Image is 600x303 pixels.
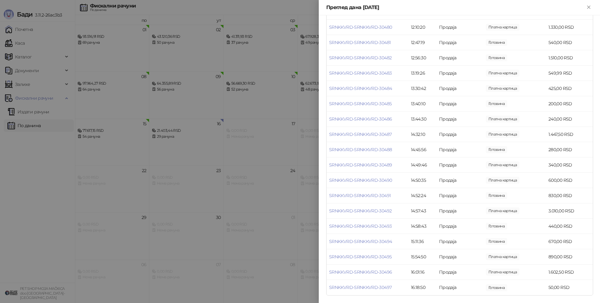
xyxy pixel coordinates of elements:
[546,203,593,219] td: 3.010,00 RSD
[437,81,483,96] td: Продаја
[546,157,593,173] td: 340,00 RSD
[329,177,392,183] a: SRNKKVRD-SRNKKVRD-30490
[329,269,392,275] a: SRNKKVRD-SRNKKVRD-30496
[546,280,593,295] td: 50,00 RSD
[408,280,437,295] td: 16:18:50
[329,24,392,30] a: SRNKKVRD-SRNKKVRD-30480
[486,54,507,61] span: 1.510,00
[546,234,593,249] td: 670,00 RSD
[408,173,437,188] td: 14:50:35
[408,219,437,234] td: 14:58:43
[546,188,593,203] td: 830,00 RSD
[546,50,593,66] td: 1.510,00 RSD
[546,265,593,280] td: 1.602,50 RSD
[408,66,437,81] td: 13:19:26
[437,66,483,81] td: Продаја
[486,192,507,199] span: 1.000,00
[546,127,593,142] td: 1.447,50 RSD
[546,96,593,112] td: 200,00 RSD
[408,127,437,142] td: 14:32:10
[329,116,392,122] a: SRNKKVRD-SRNKKVRD-30486
[437,280,483,295] td: Продаја
[546,20,593,35] td: 1.330,00 RSD
[408,203,437,219] td: 14:57:43
[408,112,437,127] td: 13:44:30
[585,4,592,11] button: Close
[437,249,483,265] td: Продаја
[486,85,519,92] span: 425,00
[326,4,585,11] div: Преглед дана [DATE]
[437,50,483,66] td: Продаја
[437,96,483,112] td: Продаја
[437,188,483,203] td: Продаја
[408,234,437,249] td: 15:11:36
[329,86,392,91] a: SRNKKVRD-SRNKKVRD-30484
[437,112,483,127] td: Продаја
[437,35,483,50] td: Продаја
[486,207,519,214] span: 3.010,00
[546,142,593,157] td: 280,00 RSD
[486,253,519,260] span: 890,00
[437,203,483,219] td: Продаја
[437,173,483,188] td: Продаја
[546,35,593,50] td: 540,00 RSD
[408,96,437,112] td: 13:40:10
[408,20,437,35] td: 12:10:20
[486,39,507,46] span: 1.050,00
[437,157,483,173] td: Продаја
[329,193,391,198] a: SRNKKVRD-SRNKKVRD-30491
[408,157,437,173] td: 14:49:46
[546,219,593,234] td: 440,00 RSD
[408,81,437,96] td: 13:30:42
[546,173,593,188] td: 600,00 RSD
[408,265,437,280] td: 16:01:16
[486,269,519,276] span: 1.602,50
[329,254,392,260] a: SRNKKVRD-SRNKKVRD-30495
[329,147,392,152] a: SRNKKVRD-SRNKKVRD-30488
[486,131,519,138] span: 1.447,50
[486,146,507,153] span: 290,00
[329,223,392,229] a: SRNKKVRD-SRNKKVRD-30493
[408,142,437,157] td: 14:45:56
[329,132,392,137] a: SRNKKVRD-SRNKKVRD-30487
[329,285,392,290] a: SRNKKVRD-SRNKKVRD-30497
[546,249,593,265] td: 890,00 RSD
[408,50,437,66] td: 12:56:30
[437,265,483,280] td: Продаја
[329,70,392,76] a: SRNKKVRD-SRNKKVRD-30483
[329,208,392,214] a: SRNKKVRD-SRNKKVRD-30492
[486,70,519,77] span: 549,99
[408,188,437,203] td: 14:52:24
[486,24,519,31] span: 1.330,00
[329,40,391,45] a: SRNKKVRD-SRNKKVRD-30481
[437,234,483,249] td: Продаја
[437,127,483,142] td: Продаја
[486,223,507,230] span: 440,00
[437,20,483,35] td: Продаја
[329,101,392,107] a: SRNKKVRD-SRNKKVRD-30485
[408,35,437,50] td: 12:47:19
[329,239,392,244] a: SRNKKVRD-SRNKKVRD-30494
[546,112,593,127] td: 240,00 RSD
[437,219,483,234] td: Продаја
[486,100,507,107] span: 200,00
[437,142,483,157] td: Продаја
[546,66,593,81] td: 549,99 RSD
[329,55,392,61] a: SRNKKVRD-SRNKKVRD-30482
[329,162,392,168] a: SRNKKVRD-SRNKKVRD-30489
[486,161,519,168] span: 340,00
[408,249,437,265] td: 15:54:50
[546,81,593,96] td: 425,00 RSD
[486,284,507,291] span: 50,00
[486,238,507,245] span: 1.000,00
[486,177,519,184] span: 600,00
[486,116,519,122] span: 240,00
